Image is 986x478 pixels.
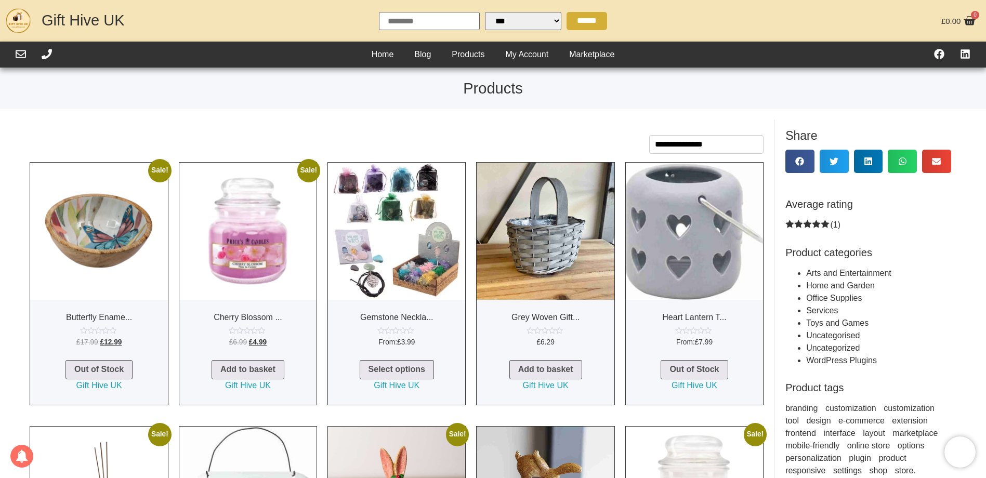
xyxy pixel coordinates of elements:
[249,338,253,346] span: £
[661,360,728,380] a: Select options for “Heart Lantern T-light holder”
[229,338,233,346] span: £
[863,429,885,437] a: layout (1 product)
[785,150,814,173] div: Share on facebook
[695,338,713,346] bdi: 7.99
[477,163,614,352] a: Grey Woven Gift...Rated 0 out of 5 £6.29
[536,338,554,346] bdi: 6.29
[397,338,415,346] bdi: 3.99
[212,360,284,380] a: Add to basket: “Cherry Blossom Small Jar Candle”
[785,219,830,248] span: Rated out of 5
[939,12,978,30] a: £0.00 0
[934,49,944,59] a: Visit our Facebook Page
[626,337,763,348] span: From:
[523,379,569,392] a: Gift Hive UK
[785,429,816,437] a: frontend (1 product)
[785,130,951,142] h5: Share
[404,47,441,62] a: Blog
[806,294,862,302] a: Office Supplies
[833,466,862,475] a: settings (1 product)
[229,338,247,346] bdi: 6.99
[892,416,928,425] a: extension (1 product)
[328,163,465,352] a: Gemstone Neckla...Rated 0 out of 5 From:£3.99
[42,12,125,29] a: Gift Hive UK
[847,441,890,450] a: online store (1 product)
[785,404,818,413] a: branding (1 product)
[941,17,961,25] bdi: 0.00
[229,327,267,334] div: Rated 0 out of 5
[785,246,951,259] h5: Product categories
[806,416,831,425] a: design (1 product)
[785,454,842,462] a: personalization (1 product)
[377,327,416,334] div: Rated 0 out of 5
[477,163,614,300] img: Grey Woven Gift Basket
[695,338,699,346] span: £
[328,308,465,326] h2: Gemstone Neckla...
[148,423,171,446] span: Sale!
[944,436,976,468] iframe: Brevo live chat
[675,327,714,334] div: Rated 0 out of 5
[854,150,883,173] div: Share on linkedin
[785,220,840,230] a: Ratedout of 5(1)
[626,163,763,300] img: Heart Lantern T-light holder
[838,416,885,425] a: e-commerce (1 product)
[5,81,981,96] h1: Products
[878,454,906,462] a: product (1 product)
[806,318,869,327] a: Toys and Games
[806,356,877,365] a: WordPress Plugins
[446,423,469,446] span: Sale!
[374,379,419,392] a: Gift Hive UK
[895,466,916,475] a: store. (1 product)
[76,379,122,392] a: Gift Hive UK
[971,11,979,19] span: 0
[806,331,860,340] a: Uncategorised
[626,163,763,352] a: Heart Lantern T...Rated 0 out of 5 From:£7.99
[179,308,317,326] h2: Cherry Blossom ...
[941,17,945,25] span: £
[892,429,938,437] a: marketplace (1 product)
[477,308,614,326] h2: Grey Woven Gift...
[785,441,839,450] a: mobile-friendly (1 product)
[806,269,891,277] a: Arts and Entertainment
[361,47,625,62] nav: Header Menu
[30,163,167,300] img: Butterfly Enamel Bowl
[626,308,763,326] h2: Heart Lantern T...
[649,135,764,154] select: Shop order
[297,159,320,182] span: Sale!
[361,47,404,62] a: Home
[785,198,951,210] h5: Average rating
[825,404,876,413] a: customization (1 product)
[744,423,767,446] span: Sale!
[806,306,838,315] a: Services
[509,360,582,380] a: Add to basket: “Grey Woven Gift Basket”
[42,49,52,59] a: Call Us
[785,466,825,475] a: responsive (1 product)
[16,49,26,59] a: Email Us
[65,360,133,380] a: Read more about “Butterfly Enamel Bowl”
[820,150,849,173] div: Share on twitter
[397,338,401,346] span: £
[898,441,925,450] a: options (1 product)
[100,338,104,346] span: £
[148,159,171,182] span: Sale!
[849,454,871,462] a: plugin (1 product)
[495,47,559,62] a: My Account
[42,49,52,61] div: Call Us
[806,281,875,290] a: Home and Garden
[225,379,271,392] a: Gift Hive UK
[536,338,541,346] span: £
[76,338,81,346] span: £
[328,163,465,300] img: Gemstone Necklace Kit
[249,338,267,346] bdi: 4.99
[30,308,167,326] h2: Butterfly Ename...
[806,343,860,352] a: Uncategorized
[441,47,495,62] a: Products
[559,47,625,62] a: Marketplace
[785,381,951,394] h5: Product tags
[672,379,717,392] a: Gift Hive UK
[870,466,888,475] a: shop (1 product)
[960,49,970,59] a: Find Us On LinkedIn
[888,150,917,173] div: Share on whatsapp
[922,150,951,173] div: Share on email
[100,338,122,346] bdi: 12.99
[360,360,434,380] a: Select options for “Gemstone Necklace Kit”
